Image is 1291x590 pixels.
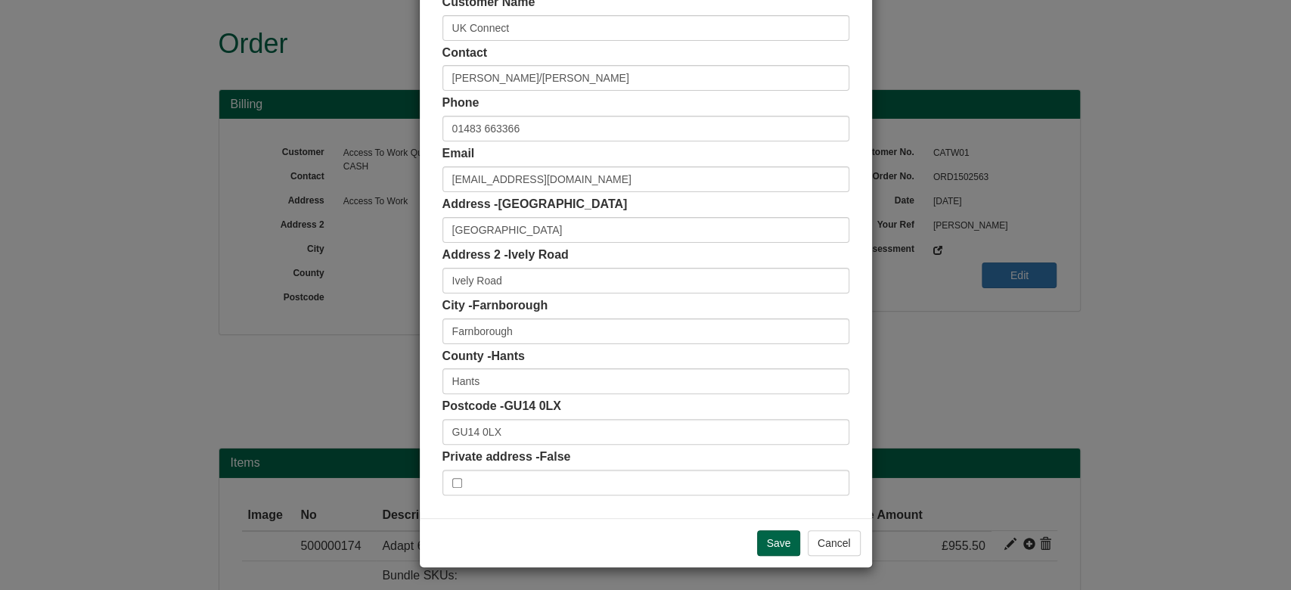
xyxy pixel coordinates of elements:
[442,95,479,112] label: Phone
[442,348,525,365] label: County -
[808,530,861,556] button: Cancel
[442,449,571,466] label: Private address -
[442,196,628,213] label: Address -
[757,530,801,556] input: Save
[504,399,561,412] span: GU14 0LX
[442,145,475,163] label: Email
[442,45,488,62] label: Contact
[473,299,548,312] span: Farnborough
[539,450,570,463] span: False
[442,297,548,315] label: City -
[491,349,524,362] span: Hants
[442,247,569,264] label: Address 2 -
[442,398,561,415] label: Postcode -
[508,248,569,261] span: Ively Road
[498,197,627,210] span: [GEOGRAPHIC_DATA]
